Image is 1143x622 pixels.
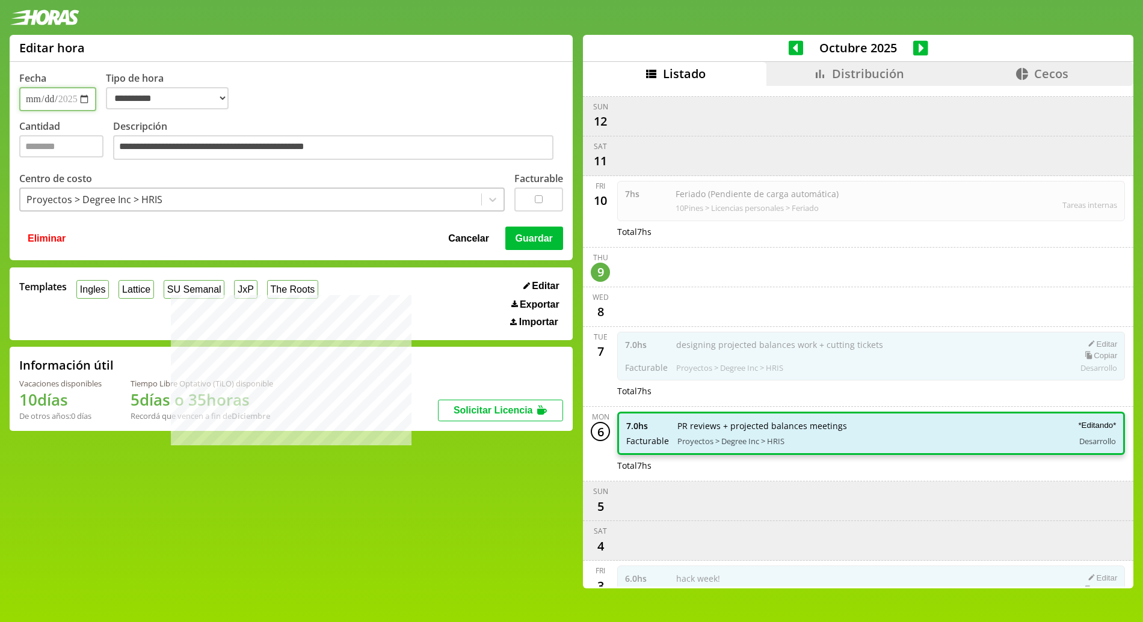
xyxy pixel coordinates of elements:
[593,292,609,302] div: Wed
[234,280,257,299] button: JxP
[596,181,605,191] div: Fri
[591,576,610,595] div: 3
[591,263,610,282] div: 9
[591,496,610,516] div: 5
[803,40,913,56] span: Octubre 2025
[532,281,559,291] span: Editar
[232,410,270,421] b: Diciembre
[663,66,706,82] span: Listado
[508,299,563,311] button: Exportar
[592,412,609,422] div: Mon
[591,112,610,131] div: 12
[591,342,610,361] div: 7
[76,280,109,299] button: Ingles
[591,151,610,171] div: 11
[832,66,904,82] span: Distribución
[26,193,162,206] div: Proyectos > Degree Inc > HRIS
[438,400,563,421] button: Solicitar Licencia
[10,10,79,25] img: logotipo
[617,385,1125,397] div: Total 7 hs
[514,172,563,185] label: Facturable
[617,226,1125,237] div: Total 7 hs
[591,536,610,555] div: 4
[594,526,607,536] div: Sat
[591,191,610,210] div: 10
[113,120,563,163] label: Descripción
[19,389,102,410] h1: 10 días
[594,332,608,342] div: Tue
[164,280,224,299] button: SU Semanal
[591,422,610,441] div: 6
[593,102,608,112] div: Sun
[19,357,114,373] h2: Información útil
[19,378,102,389] div: Vacaciones disponibles
[505,227,563,249] button: Guardar
[19,72,46,85] label: Fecha
[617,460,1125,471] div: Total 7 hs
[520,280,563,292] button: Editar
[19,40,85,56] h1: Editar hora
[519,317,558,328] span: Importar
[19,280,67,293] span: Templates
[520,299,559,310] span: Exportar
[19,172,92,185] label: Centro de costo
[19,135,103,157] input: Cantidad
[593,252,608,263] div: Thu
[19,120,113,163] label: Cantidad
[106,87,229,109] select: Tipo de hora
[583,86,1133,587] div: scrollable content
[131,410,273,421] div: Recordá que vencen a fin de
[593,486,608,496] div: Sun
[119,280,154,299] button: Lattice
[113,135,553,160] textarea: Descripción
[454,405,533,415] span: Solicitar Licencia
[1034,66,1068,82] span: Cecos
[445,227,493,249] button: Cancelar
[596,566,605,576] div: Fri
[591,302,610,322] div: 8
[131,378,273,389] div: Tiempo Libre Optativo (TiLO) disponible
[267,280,318,299] button: The Roots
[19,410,102,421] div: De otros años: 0 días
[594,141,607,151] div: Sat
[24,227,69,249] button: Eliminar
[106,72,238,111] label: Tipo de hora
[131,389,273,410] h1: 5 días o 35 horas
